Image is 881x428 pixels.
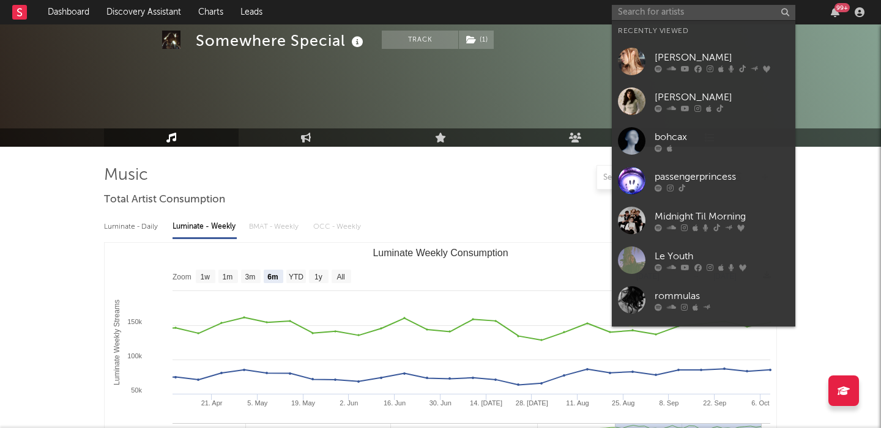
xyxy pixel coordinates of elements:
[655,249,789,264] div: Le Youth
[835,3,850,12] div: 99 +
[384,399,406,407] text: 16. Jun
[612,201,795,240] a: Midnight Til Morning
[660,399,679,407] text: 8. Sep
[618,24,789,39] div: Recently Viewed
[223,273,233,281] text: 1m
[336,273,344,281] text: All
[655,289,789,303] div: rommulas
[131,386,142,394] text: 50k
[703,399,726,407] text: 22. Sep
[831,7,839,17] button: 99+
[612,280,795,320] a: rommulas
[314,273,322,281] text: 1y
[245,273,256,281] text: 3m
[597,173,726,183] input: Search by song name or URL
[655,90,789,105] div: [PERSON_NAME]
[751,399,769,407] text: 6. Oct
[267,273,278,281] text: 6m
[612,42,795,81] a: [PERSON_NAME]
[201,399,223,407] text: 21. Apr
[655,130,789,144] div: bohcax
[655,50,789,65] div: [PERSON_NAME]
[612,399,634,407] text: 25. Aug
[201,273,210,281] text: 1w
[173,273,191,281] text: Zoom
[113,300,121,385] text: Luminate Weekly Streams
[612,5,795,20] input: Search for artists
[382,31,458,49] button: Track
[291,399,316,407] text: 19. May
[104,193,225,207] span: Total Artist Consumption
[127,352,142,360] text: 100k
[289,273,303,281] text: YTD
[612,320,795,360] a: [PERSON_NAME]
[196,31,366,51] div: Somewhere Special
[612,81,795,121] a: [PERSON_NAME]
[173,216,237,237] div: Luminate - Weekly
[655,169,789,184] div: passengerprincess
[340,399,358,407] text: 2. Jun
[516,399,548,407] text: 28. [DATE]
[612,240,795,280] a: Le Youth
[104,216,160,237] div: Luminate - Daily
[429,399,452,407] text: 30. Jun
[612,121,795,161] a: bohcax
[373,248,508,258] text: Luminate Weekly Consumption
[655,209,789,224] div: Midnight Til Morning
[459,31,494,49] button: (1)
[458,31,494,49] span: ( 1 )
[566,399,589,407] text: 11. Aug
[470,399,502,407] text: 14. [DATE]
[127,318,142,325] text: 150k
[247,399,268,407] text: 5. May
[612,161,795,201] a: passengerprincess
